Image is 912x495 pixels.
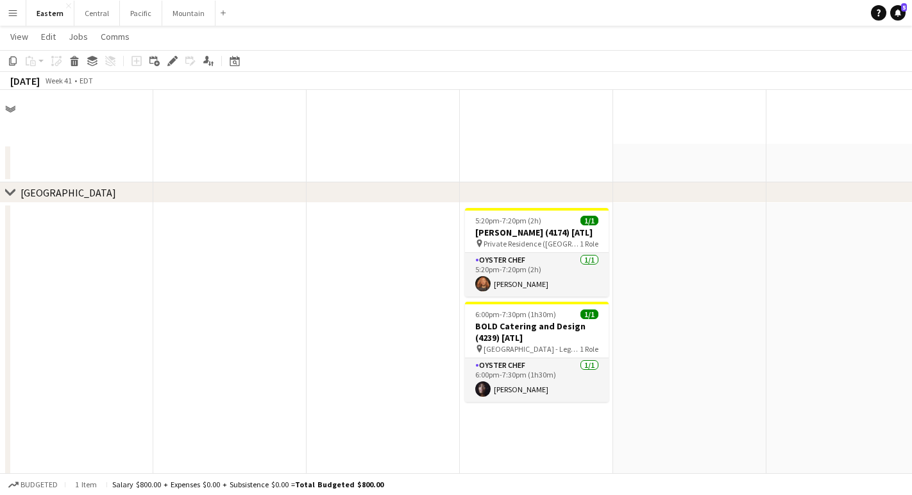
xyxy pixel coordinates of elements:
h3: [PERSON_NAME] (4174) [ATL] [465,227,609,238]
span: 5 [901,3,907,12]
a: 5 [890,5,906,21]
div: Salary $800.00 + Expenses $0.00 + Subsistence $0.00 = [112,480,384,489]
app-card-role: Oyster Chef1/15:20pm-7:20pm (2h)[PERSON_NAME] [465,253,609,297]
span: 6:00pm-7:30pm (1h30m) [475,309,556,319]
span: 5:20pm-7:20pm (2h) [475,216,541,225]
span: 1 Role [580,239,598,248]
div: [GEOGRAPHIC_DATA] [21,186,116,199]
span: [GEOGRAPHIC_DATA] - Legacy Lookout ([GEOGRAPHIC_DATA], [GEOGRAPHIC_DATA]) [484,344,580,354]
app-job-card: 5:20pm-7:20pm (2h)1/1[PERSON_NAME] (4174) [ATL] Private Residence ([GEOGRAPHIC_DATA], [GEOGRAPHIC... [465,208,609,297]
button: Eastern [26,1,74,26]
span: View [10,31,28,42]
app-card-role: Oyster Chef1/16:00pm-7:30pm (1h30m)[PERSON_NAME] [465,358,609,402]
span: 1/1 [580,216,598,225]
div: EDT [80,76,93,85]
span: Comms [101,31,130,42]
a: Jobs [63,28,93,45]
a: Edit [36,28,61,45]
button: Mountain [162,1,215,26]
span: Total Budgeted $800.00 [295,480,384,489]
span: 1/1 [580,309,598,319]
div: [DATE] [10,74,40,87]
span: 1 item [71,480,101,489]
button: Pacific [120,1,162,26]
span: Edit [41,31,56,42]
span: Week 41 [42,76,74,85]
span: Private Residence ([GEOGRAPHIC_DATA], [GEOGRAPHIC_DATA]) [484,239,580,248]
h3: BOLD Catering and Design (4239) [ATL] [465,320,609,343]
span: Jobs [69,31,88,42]
button: Budgeted [6,478,60,492]
a: Comms [96,28,135,45]
a: View [5,28,33,45]
button: Central [74,1,120,26]
span: Budgeted [21,480,58,489]
app-job-card: 6:00pm-7:30pm (1h30m)1/1BOLD Catering and Design (4239) [ATL] [GEOGRAPHIC_DATA] - Legacy Lookout ... [465,302,609,402]
span: 1 Role [580,344,598,354]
